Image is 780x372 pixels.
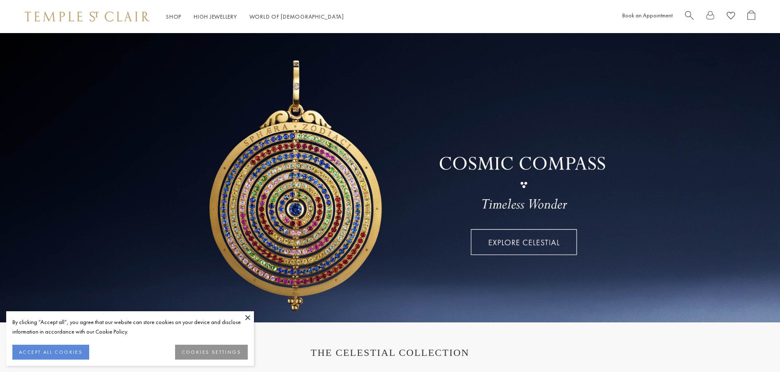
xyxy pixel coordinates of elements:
[25,12,149,21] img: Temple St. Clair
[175,345,248,360] button: COOKIES SETTINGS
[727,10,735,23] a: View Wishlist
[622,12,673,19] a: Book an Appointment
[194,13,237,20] a: High JewelleryHigh Jewellery
[12,317,248,336] div: By clicking “Accept all”, you agree that our website can store cookies on your device and disclos...
[166,13,181,20] a: ShopShop
[249,13,344,20] a: World of [DEMOGRAPHIC_DATA]World of [DEMOGRAPHIC_DATA]
[12,345,89,360] button: ACCEPT ALL COOKIES
[747,10,755,23] a: Open Shopping Bag
[33,347,747,358] h1: THE CELESTIAL COLLECTION
[685,10,694,23] a: Search
[166,12,344,22] nav: Main navigation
